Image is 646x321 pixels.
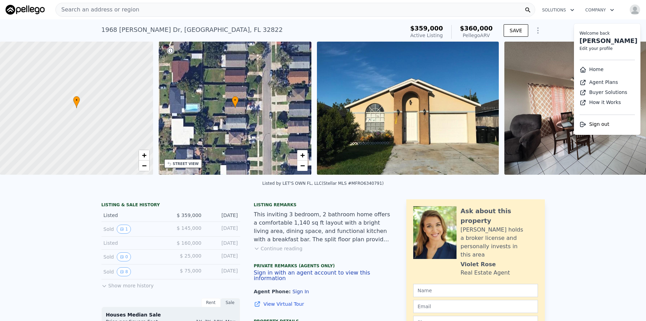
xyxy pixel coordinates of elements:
[104,240,165,246] div: Listed
[207,225,238,234] div: [DATE]
[254,263,392,270] div: Private Remarks (Agents Only)
[232,96,239,108] div: •
[537,4,580,16] button: Solutions
[300,161,305,170] span: −
[73,96,80,108] div: •
[254,301,392,307] a: View Virtual Tour
[180,268,201,274] span: $ 75,000
[139,150,149,160] a: Zoom in
[297,150,308,160] a: Zoom in
[232,97,239,103] span: •
[579,46,613,51] a: Edit your profile
[579,31,635,36] div: Welcome back
[579,79,618,85] a: Agent Plans
[460,32,493,39] div: Pellego ARV
[207,212,238,219] div: [DATE]
[104,267,165,276] div: Sold
[589,121,609,127] span: Sign out
[461,260,496,269] div: Violet Rose
[413,300,538,313] input: Email
[104,225,165,234] div: Sold
[297,160,308,171] a: Zoom out
[579,99,621,105] a: How it Works
[579,121,609,128] button: Sign out
[262,181,384,186] div: Listed by LET'S OWN FL, LLC (Stellar MLS #MFRO6340791)
[300,151,305,159] span: +
[254,202,392,208] div: Listing remarks
[207,267,238,276] div: [DATE]
[461,206,538,226] div: Ask about this property
[207,240,238,246] div: [DATE]
[142,161,146,170] span: −
[142,151,146,159] span: +
[117,225,131,234] button: View historical data
[460,25,493,32] span: $360,000
[579,67,603,72] a: Home
[101,202,240,209] div: LISTING & SALE HISTORY
[410,25,443,32] span: $359,000
[104,212,165,219] div: Listed
[177,212,201,218] span: $ 359,000
[629,4,640,15] img: avatar
[410,33,443,38] span: Active Listing
[207,252,238,261] div: [DATE]
[117,267,131,276] button: View historical data
[461,269,510,277] div: Real Estate Agent
[117,252,131,261] button: View historical data
[73,97,80,103] span: •
[254,245,303,252] button: Continue reading
[580,4,620,16] button: Company
[101,279,154,289] button: Show more history
[317,42,498,175] img: Sale: 169687072 Parcel: 48587549
[254,210,392,244] div: This inviting 3 bedroom, 2 bathroom home offers a comfortable 1,140 sq ft layout with a bright li...
[531,24,545,37] button: Show Options
[177,240,201,246] span: $ 160,000
[254,289,293,294] span: Agent Phone:
[579,89,627,95] a: Buyer Solutions
[221,298,240,307] div: Sale
[6,5,45,15] img: Pellego
[56,6,139,14] span: Search an address or region
[139,160,149,171] a: Zoom out
[173,161,199,166] div: STREET VIEW
[292,289,309,294] button: Sign In
[461,226,538,259] div: [PERSON_NAME] holds a broker license and personally invests in this area
[180,253,201,259] span: $ 25,000
[201,298,221,307] div: Rent
[177,225,201,231] span: $ 145,000
[104,252,165,261] div: Sold
[504,24,528,37] button: SAVE
[413,284,538,297] input: Name
[254,270,392,281] button: Sign in with an agent account to view this information
[579,37,637,44] a: [PERSON_NAME]
[106,311,236,318] div: Houses Median Sale
[101,25,283,35] div: 1968 [PERSON_NAME] Dr , [GEOGRAPHIC_DATA] , FL 32822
